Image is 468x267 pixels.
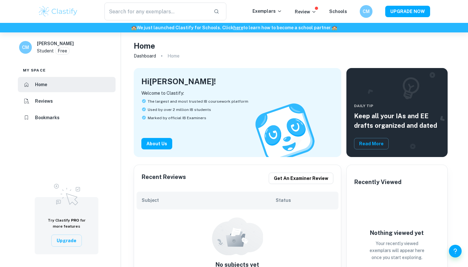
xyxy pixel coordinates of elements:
h5: Keep all your IAs and EE drafts organized and dated [354,111,440,130]
a: Home [18,77,116,92]
a: here [233,25,243,30]
p: Home [167,52,180,59]
img: Upgrade to Pro [51,180,82,207]
h6: CM [363,8,370,15]
h6: Subject [142,197,276,204]
span: The largest and most trusted IB coursework platform [148,99,248,104]
img: Clastify logo [38,5,78,18]
p: Welcome to Clastify: [141,90,334,97]
a: Bookmarks [18,110,116,125]
h6: Try Clastify for more features [42,217,91,229]
h6: Status [276,197,333,204]
button: Help and Feedback [449,245,462,257]
a: Schools [329,9,347,14]
p: Your recently viewed exemplars will appear here once you start exploring. [365,240,429,261]
span: Marked by official IB Examiners [148,115,206,121]
h6: Nothing viewed yet [365,229,429,237]
h6: Bookmarks [35,114,60,121]
p: Exemplars [252,8,282,15]
h6: Reviews [35,98,53,105]
h6: [PERSON_NAME] [37,40,74,47]
a: Reviews [18,93,116,109]
a: Dashboard [134,51,156,60]
h6: Recent Reviews [142,173,186,184]
button: About Us [141,138,172,149]
h6: Home [35,81,47,88]
button: Get an examiner review [269,173,333,184]
button: UPGRADE NOW [385,6,430,17]
button: Upgrade [51,235,82,247]
span: 🏫 [131,25,137,30]
h6: Recently Viewed [354,178,401,187]
h6: CM [22,44,29,51]
input: Search for any exemplars... [104,3,209,20]
span: Daily Tip [354,103,440,109]
span: PRO [71,218,79,222]
h4: Home [134,40,155,51]
span: Used by over 2 million IB students [148,107,211,113]
button: Read More [354,138,389,149]
h4: Hi [PERSON_NAME] ! [141,76,216,87]
h6: We just launched Clastify for Schools. Click to learn how to become a school partner. [1,24,467,31]
p: Student [37,47,54,54]
button: CM [360,5,372,18]
p: Review [295,8,316,15]
span: My space [23,67,46,73]
p: Free [58,47,67,54]
span: 🏫 [332,25,337,30]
